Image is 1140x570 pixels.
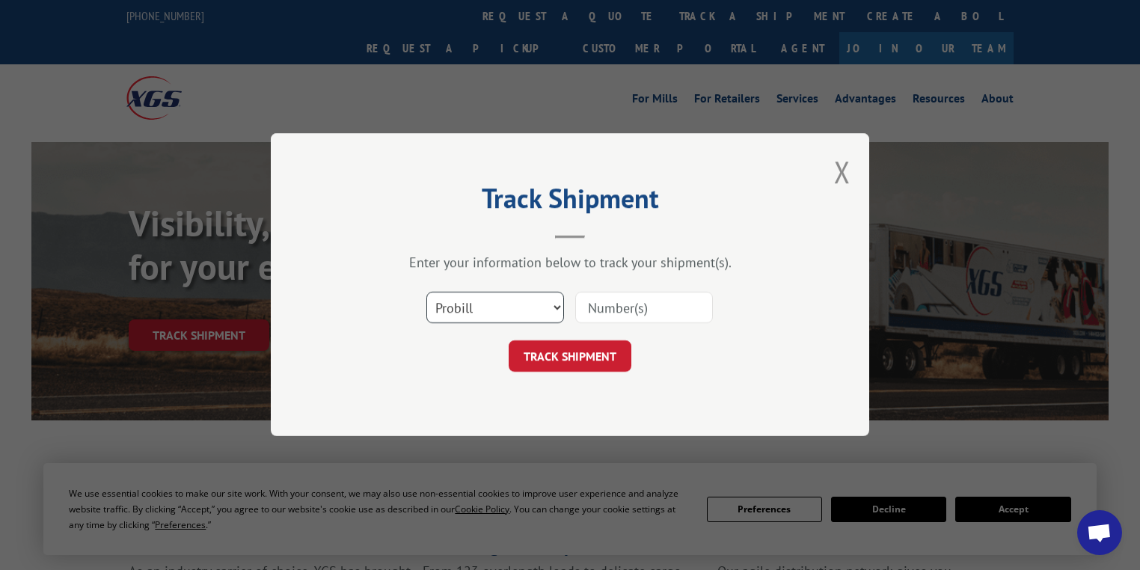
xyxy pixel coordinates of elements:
[509,341,631,373] button: TRACK SHIPMENT
[346,254,794,272] div: Enter your information below to track your shipment(s).
[834,152,851,191] button: Close modal
[1077,510,1122,555] div: Open chat
[346,188,794,216] h2: Track Shipment
[575,292,713,324] input: Number(s)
